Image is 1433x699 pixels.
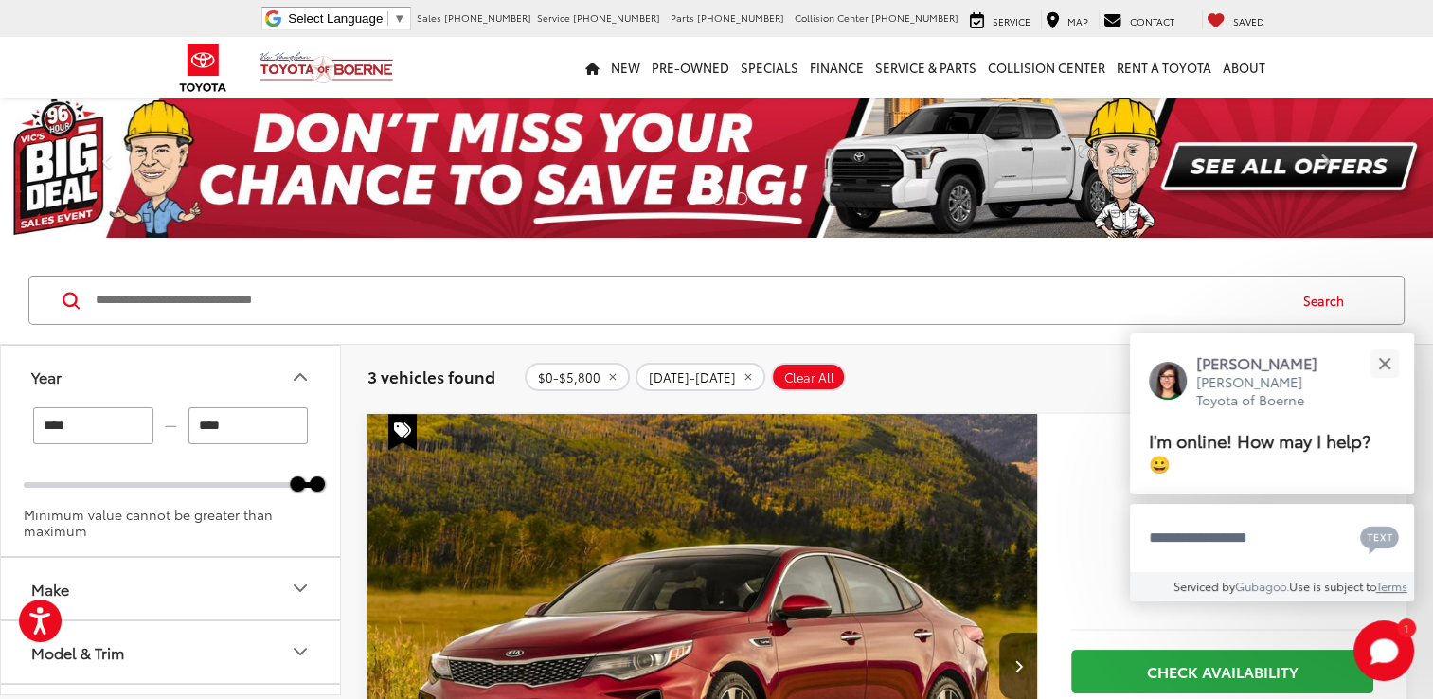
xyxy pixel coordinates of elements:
[1196,352,1336,373] p: [PERSON_NAME]
[387,11,388,26] span: ​
[259,51,394,84] img: Vic Vaughan Toyota of Boerne
[1404,623,1408,632] span: 1
[771,363,846,391] button: Clear All
[1353,620,1414,681] button: Toggle Chat Window
[288,11,383,26] span: Select Language
[1173,578,1235,594] span: Serviced by
[605,37,646,98] a: New
[388,414,417,450] span: Special
[1360,524,1399,554] svg: Text
[1071,577,1373,596] span: [DATE] Price:
[804,37,869,98] a: Finance
[1354,516,1405,559] button: Chat with SMS
[1364,343,1405,384] button: Close
[573,10,660,25] span: [PHONE_NUMBER]
[1071,520,1373,567] span: $4,200
[1233,14,1264,28] span: Saved
[1,558,342,619] button: MakeMake
[735,37,804,98] a: Specials
[1353,620,1414,681] svg: Start Chat
[649,370,736,385] span: [DATE]-[DATE]
[1111,37,1217,98] a: Rent a Toyota
[1041,10,1093,29] a: Map
[1202,10,1269,29] a: My Saved Vehicles
[1071,650,1373,692] a: Check Availability
[697,10,784,25] span: [PHONE_NUMBER]
[965,10,1035,29] a: Service
[393,11,405,26] span: ▼
[580,37,605,98] a: Home
[31,580,69,598] div: Make
[999,633,1037,699] button: Next image
[31,367,62,385] div: Year
[1285,277,1371,324] button: Search
[1235,578,1289,594] a: Gubagoo.
[168,37,239,99] img: Toyota
[31,643,124,661] div: Model & Trim
[1,621,342,683] button: Model & TrimModel & Trim
[1196,373,1336,410] p: [PERSON_NAME] Toyota of Boerne
[288,11,405,26] a: Select Language​
[784,370,834,385] span: Clear All
[1067,14,1088,28] span: Map
[1130,14,1174,28] span: Contact
[289,577,312,600] div: Make
[1149,427,1370,475] span: I'm online! How may I help? 😀
[646,37,735,98] a: Pre-Owned
[871,10,958,25] span: [PHONE_NUMBER]
[525,363,630,391] button: remove 0-5800
[367,365,495,387] span: 3 vehicles found
[538,370,600,385] span: $0-$5,800
[537,10,570,25] span: Service
[1130,333,1414,601] div: Close[PERSON_NAME][PERSON_NAME] Toyota of BoerneI'm online! How may I help? 😀Type your messageCha...
[1099,10,1179,29] a: Contact
[869,37,982,98] a: Service & Parts: Opens in a new tab
[289,366,312,388] div: Year
[671,10,694,25] span: Parts
[1217,37,1271,98] a: About
[993,14,1030,28] span: Service
[636,363,765,391] button: remove 2016-2017
[444,10,531,25] span: [PHONE_NUMBER]
[982,37,1111,98] a: Collision Center
[94,278,1285,323] input: Search by Make, Model, or Keyword
[289,640,312,663] div: Model & Trim
[1289,578,1376,594] span: Use is subject to
[795,10,869,25] span: Collision Center
[33,407,153,444] input: minimum
[188,407,309,444] input: maximum
[1376,578,1407,594] a: Terms
[1130,504,1414,572] textarea: Type your message
[24,507,317,539] div: Minimum value cannot be greater than maximum
[159,418,183,434] span: —
[1,346,342,407] button: YearYear
[417,10,441,25] span: Sales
